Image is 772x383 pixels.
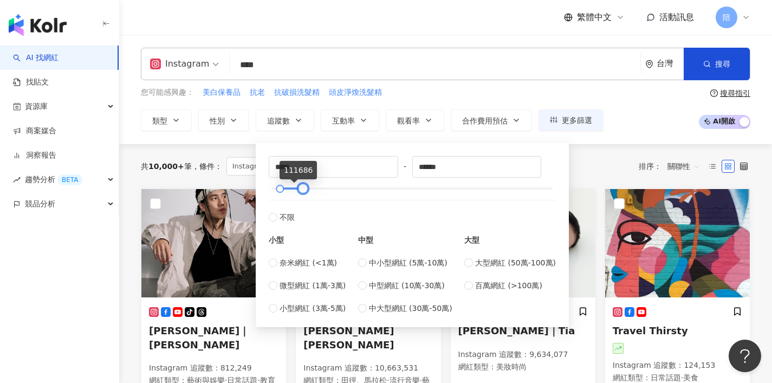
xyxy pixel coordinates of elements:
[148,162,184,171] span: 10,000+
[613,325,688,336] span: Travel Thirsty
[562,116,592,125] span: 更多篩選
[723,11,730,23] span: 陪
[141,109,192,131] button: 類型
[303,363,433,374] p: Instagram 追蹤數 ： 10,663,531
[358,234,452,246] div: 中型
[280,302,346,314] span: 小型網紅 (3萬-5萬)
[386,109,444,131] button: 觀看率
[651,373,681,382] span: 日常話題
[280,161,317,179] div: 111686
[141,189,286,297] img: KOL Avatar
[458,349,588,360] p: Instagram 追蹤數 ： 9,634,077
[256,109,314,131] button: 追蹤數
[192,162,222,171] span: 條件 ：
[203,87,241,98] span: 美白保養品
[369,280,445,291] span: 中型網紅 (10萬-30萬)
[681,373,683,382] span: ·
[328,87,382,99] button: 頭皮淨煥洗髮精
[150,55,209,73] div: Instagram
[13,176,21,184] span: rise
[210,116,225,125] span: 性別
[274,87,320,99] button: 抗破損洗髮精
[249,87,265,99] button: 抗老
[280,211,295,223] span: 不限
[496,362,527,371] span: 美妝時尚
[13,126,56,137] a: 商案媒合
[13,53,59,63] a: searchAI 找網紅
[280,257,337,269] span: 奈米網紅 (<1萬)
[645,60,653,68] span: environment
[226,157,285,176] span: Instagram
[475,257,556,269] span: 大型網紅 (50萬-100萬)
[729,340,761,372] iframe: Help Scout Beacon - Open
[639,158,706,175] div: 排序：
[458,362,588,373] p: 網紅類型 ：
[462,116,508,125] span: 合作費用預估
[667,158,700,175] span: 關聯性
[149,325,249,350] span: [PERSON_NAME]｜[PERSON_NAME]
[25,94,48,119] span: 資源庫
[25,167,82,192] span: 趨勢分析
[577,11,612,23] span: 繁體中文
[683,373,698,382] span: 美食
[25,192,55,216] span: 競品分析
[715,60,730,68] span: 搜尋
[303,325,394,350] span: [PERSON_NAME] [PERSON_NAME]
[141,162,192,171] div: 共 筆
[9,14,67,36] img: logo
[710,89,718,97] span: question-circle
[657,59,684,68] div: 台灣
[475,280,542,291] span: 百萬網紅 (>100萬)
[451,109,532,131] button: 合作費用預估
[329,87,382,98] span: 頭皮淨煥洗髮精
[539,109,604,131] button: 更多篩選
[321,109,379,131] button: 互動率
[684,48,750,80] button: 搜尋
[274,87,320,98] span: 抗破損洗髮精
[332,116,355,125] span: 互動率
[13,150,56,161] a: 洞察報告
[152,116,167,125] span: 類型
[141,87,194,98] span: 您可能感興趣：
[458,325,575,336] span: [PERSON_NAME]｜Tia
[369,302,452,314] span: 中大型網紅 (30萬-50萬)
[720,89,750,98] div: 搜尋指引
[13,77,49,88] a: 找貼文
[57,174,82,185] div: BETA
[280,280,346,291] span: 微型網紅 (1萬-3萬)
[659,12,694,22] span: 活動訊息
[149,363,278,374] p: Instagram 追蹤數 ： 812,249
[397,116,420,125] span: 觀看率
[369,257,447,269] span: 中小型網紅 (5萬-10萬)
[464,234,556,246] div: 大型
[613,360,742,371] p: Instagram 追蹤數 ： 124,153
[269,234,346,246] div: 小型
[267,116,290,125] span: 追蹤數
[605,189,750,297] img: KOL Avatar
[198,109,249,131] button: 性別
[250,87,265,98] span: 抗老
[398,160,412,172] span: -
[202,87,241,99] button: 美白保養品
